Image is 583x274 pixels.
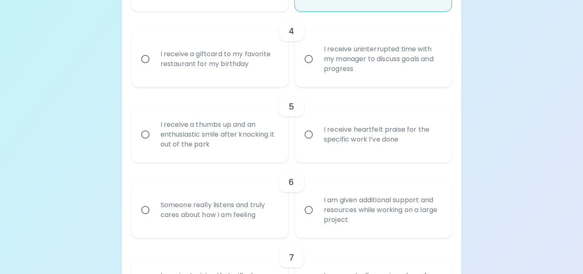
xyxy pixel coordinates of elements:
h6: 5 [289,100,294,113]
div: I receive heartfelt praise for the specific work I’ve done [317,115,447,154]
div: Someone really listens and truly cares about how I am feeling [154,190,284,230]
div: choice-group-check [131,162,452,238]
div: I am given additional support and resources while working on a large project [317,185,447,235]
div: I receive a thumbs up and an enthusiastic smile after knocking it out of the park [154,110,284,159]
div: choice-group-check [131,87,452,162]
div: I receive a giftcard to my favorite restaurant for my birthday [154,39,284,79]
h6: 7 [289,251,294,264]
div: choice-group-check [131,11,452,87]
div: I receive uninterrupted time with my manager to discuss goals and progress [317,34,447,84]
h6: 6 [289,176,294,189]
h6: 4 [289,25,294,38]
